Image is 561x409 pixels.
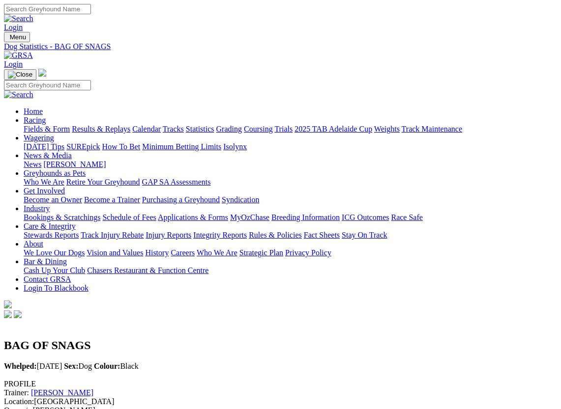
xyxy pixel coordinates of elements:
a: Statistics [186,125,214,133]
a: 2025 TAB Adelaide Cup [295,125,372,133]
a: Fields & Form [24,125,70,133]
a: Injury Reports [146,231,191,239]
div: Industry [24,213,557,222]
input: Search [4,80,91,90]
a: Tracks [163,125,184,133]
a: Trials [274,125,293,133]
a: Greyhounds as Pets [24,169,86,177]
div: PROFILE [4,380,557,388]
b: Colour: [94,362,120,370]
a: About [24,240,43,248]
a: We Love Our Dogs [24,248,85,257]
img: Search [4,14,33,23]
img: facebook.svg [4,310,12,318]
a: Syndication [222,195,259,204]
a: Track Maintenance [402,125,462,133]
div: Racing [24,125,557,134]
b: Whelped: [4,362,37,370]
img: twitter.svg [14,310,22,318]
a: How To Bet [102,142,141,151]
a: Calendar [132,125,161,133]
div: [GEOGRAPHIC_DATA] [4,397,557,406]
a: Careers [171,248,195,257]
a: Login To Blackbook [24,284,89,292]
a: [PERSON_NAME] [43,160,106,168]
img: logo-grsa-white.png [38,69,46,77]
a: [DATE] Tips [24,142,64,151]
button: Toggle navigation [4,69,36,80]
a: Race Safe [391,213,422,221]
a: Contact GRSA [24,275,71,283]
div: Get Involved [24,195,557,204]
a: News [24,160,41,168]
a: Chasers Restaurant & Function Centre [87,266,208,274]
a: [PERSON_NAME] [31,388,93,397]
a: Integrity Reports [193,231,247,239]
div: Greyhounds as Pets [24,178,557,187]
a: Login [4,60,23,68]
a: Rules & Policies [249,231,302,239]
a: Get Involved [24,187,65,195]
a: Become an Owner [24,195,82,204]
b: Sex: [64,362,78,370]
a: Who We Are [197,248,237,257]
span: Black [94,362,139,370]
input: Search [4,4,91,14]
div: News & Media [24,160,557,169]
a: Fact Sheets [304,231,340,239]
a: Cash Up Your Club [24,266,85,274]
a: Purchasing a Greyhound [142,195,220,204]
span: Trainer: [4,388,29,397]
span: Location: [4,397,34,406]
a: Privacy Policy [285,248,331,257]
a: Bar & Dining [24,257,67,266]
div: Care & Integrity [24,231,557,240]
a: Vision and Values [87,248,143,257]
a: Stewards Reports [24,231,79,239]
a: Applications & Forms [158,213,228,221]
span: Menu [10,33,26,41]
a: Wagering [24,134,54,142]
a: Who We Are [24,178,64,186]
span: [DATE] [4,362,62,370]
a: News & Media [24,151,72,160]
a: Schedule of Fees [102,213,156,221]
h2: BAG OF SNAGS [4,339,557,352]
button: Toggle navigation [4,32,30,42]
a: SUREpick [66,142,100,151]
a: MyOzChase [230,213,269,221]
img: logo-grsa-white.png [4,300,12,308]
a: Grading [216,125,242,133]
img: Search [4,90,33,99]
a: Bookings & Scratchings [24,213,100,221]
a: Login [4,23,23,31]
a: Stay On Track [342,231,387,239]
a: GAP SA Assessments [142,178,211,186]
a: Results & Replays [72,125,130,133]
img: Close [8,71,32,79]
div: Bar & Dining [24,266,557,275]
a: History [145,248,169,257]
a: Minimum Betting Limits [142,142,221,151]
span: Dog [64,362,92,370]
a: Dog Statistics - BAG OF SNAGS [4,42,557,51]
img: GRSA [4,51,33,60]
a: Care & Integrity [24,222,76,230]
a: Coursing [244,125,273,133]
a: Weights [374,125,400,133]
a: Breeding Information [271,213,340,221]
a: Strategic Plan [239,248,283,257]
a: Racing [24,116,46,124]
a: ICG Outcomes [342,213,389,221]
a: Home [24,107,43,115]
a: Track Injury Rebate [81,231,144,239]
div: Wagering [24,142,557,151]
a: Isolynx [223,142,247,151]
a: Industry [24,204,50,213]
div: About [24,248,557,257]
a: Retire Your Greyhound [66,178,140,186]
a: Become a Trainer [84,195,140,204]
